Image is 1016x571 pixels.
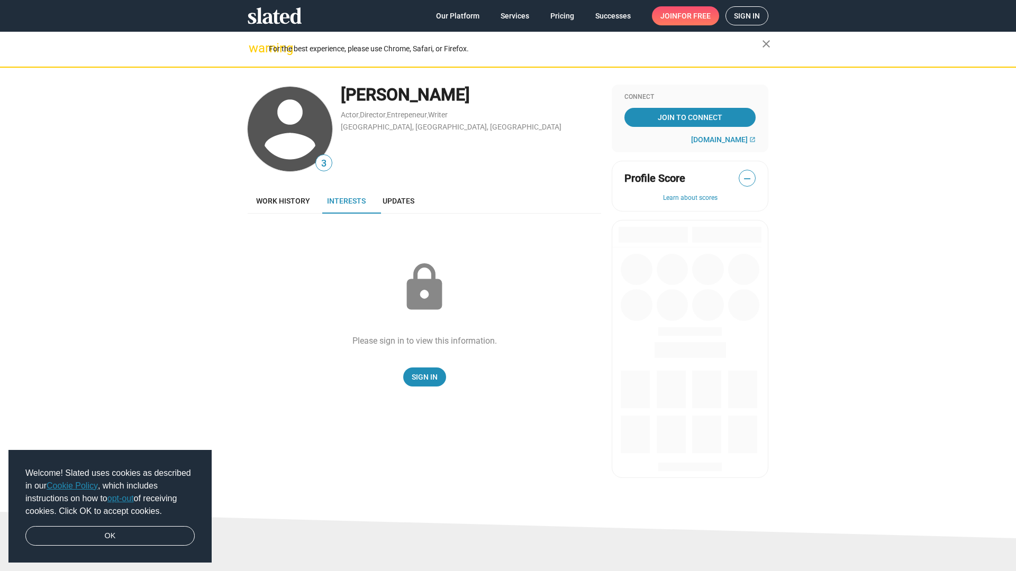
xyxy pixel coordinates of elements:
[269,42,762,56] div: For the best experience, please use Chrome, Safari, or Firefox.
[107,494,134,503] a: opt-out
[760,38,773,50] mat-icon: close
[677,6,711,25] span: for free
[249,42,261,54] mat-icon: warning
[501,6,529,25] span: Services
[359,113,360,118] span: ,
[624,108,756,127] a: Join To Connect
[660,6,711,25] span: Join
[428,110,448,119] a: Writer
[412,367,438,386] span: Sign In
[327,197,366,205] span: Interests
[360,110,386,119] a: Director
[383,197,414,205] span: Updates
[624,171,685,186] span: Profile Score
[256,197,310,205] span: Work history
[352,335,497,346] div: Please sign in to view this information.
[550,6,574,25] span: Pricing
[387,110,427,119] a: Entrepeneur
[403,367,446,386] a: Sign In
[492,6,538,25] a: Services
[25,526,195,546] a: dismiss cookie message
[341,84,601,106] div: [PERSON_NAME]
[624,93,756,102] div: Connect
[386,113,387,118] span: ,
[428,6,488,25] a: Our Platform
[652,6,719,25] a: Joinfor free
[341,110,359,119] a: Actor
[749,136,756,143] mat-icon: open_in_new
[427,113,428,118] span: ,
[248,188,319,214] a: Work history
[624,194,756,202] button: Learn about scores
[542,6,583,25] a: Pricing
[739,172,755,186] span: —
[725,6,768,25] a: Sign in
[691,135,756,144] a: [DOMAIN_NAME]
[734,7,760,25] span: Sign in
[436,6,479,25] span: Our Platform
[316,156,332,171] span: 3
[341,123,561,131] a: [GEOGRAPHIC_DATA], [GEOGRAPHIC_DATA], [GEOGRAPHIC_DATA]
[374,188,423,214] a: Updates
[25,467,195,518] span: Welcome! Slated uses cookies as described in our , which includes instructions on how to of recei...
[587,6,639,25] a: Successes
[627,108,754,127] span: Join To Connect
[47,481,98,490] a: Cookie Policy
[319,188,374,214] a: Interests
[691,135,748,144] span: [DOMAIN_NAME]
[8,450,212,563] div: cookieconsent
[398,261,451,314] mat-icon: lock
[595,6,631,25] span: Successes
